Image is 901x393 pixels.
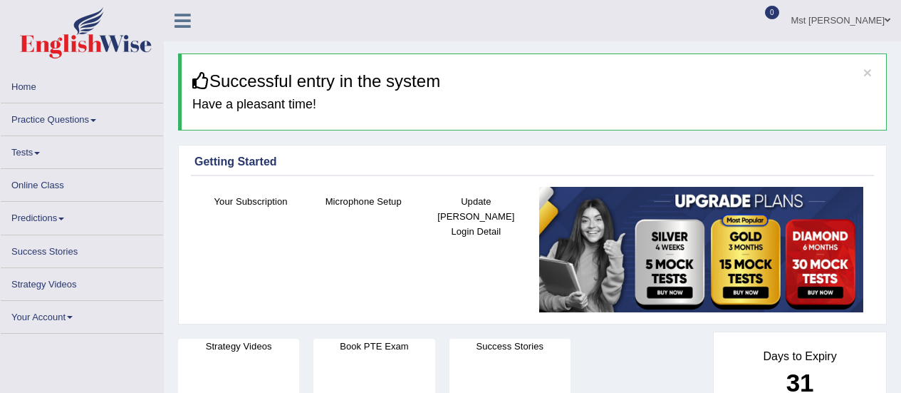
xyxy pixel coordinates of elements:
[192,72,875,91] h3: Successful entry in the system
[314,194,412,209] h4: Microphone Setup
[729,350,870,363] h4: Days to Expiry
[1,136,163,164] a: Tests
[1,235,163,263] a: Success Stories
[539,187,863,312] img: small5.jpg
[194,153,870,170] div: Getting Started
[202,194,300,209] h4: Your Subscription
[1,268,163,296] a: Strategy Videos
[1,71,163,98] a: Home
[449,339,571,354] h4: Success Stories
[427,194,525,239] h4: Update [PERSON_NAME] Login Detail
[313,339,434,354] h4: Book PTE Exam
[178,339,299,354] h4: Strategy Videos
[1,169,163,197] a: Online Class
[863,65,872,80] button: ×
[1,103,163,131] a: Practice Questions
[192,98,875,112] h4: Have a pleasant time!
[1,202,163,230] a: Predictions
[765,6,779,19] span: 0
[1,301,163,329] a: Your Account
